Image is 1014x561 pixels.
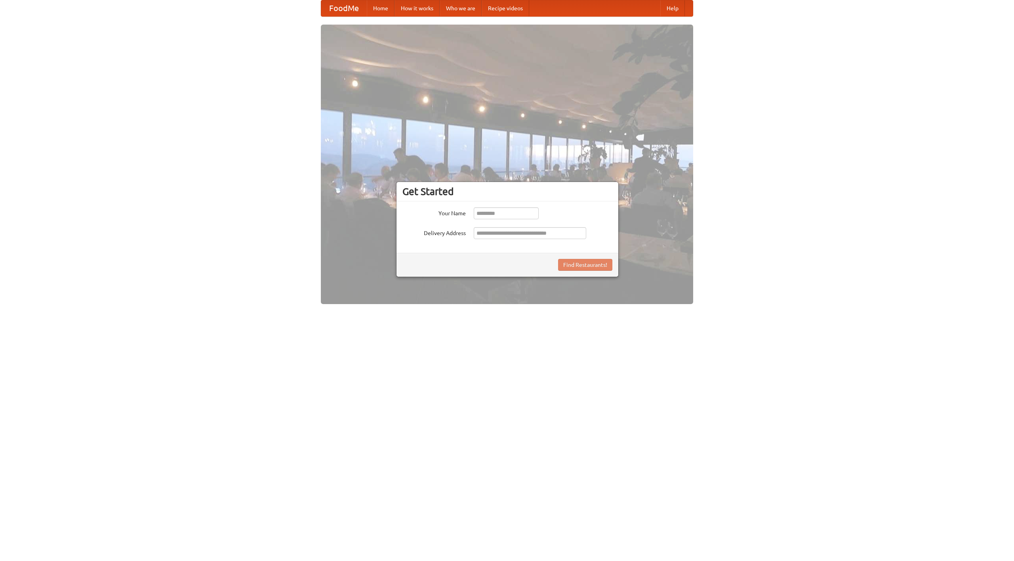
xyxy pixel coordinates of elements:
a: How it works [395,0,440,16]
a: Who we are [440,0,482,16]
a: Home [367,0,395,16]
label: Delivery Address [402,227,466,237]
a: Help [660,0,685,16]
h3: Get Started [402,186,612,197]
button: Find Restaurants! [558,259,612,271]
label: Your Name [402,207,466,217]
a: FoodMe [321,0,367,16]
a: Recipe videos [482,0,529,16]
